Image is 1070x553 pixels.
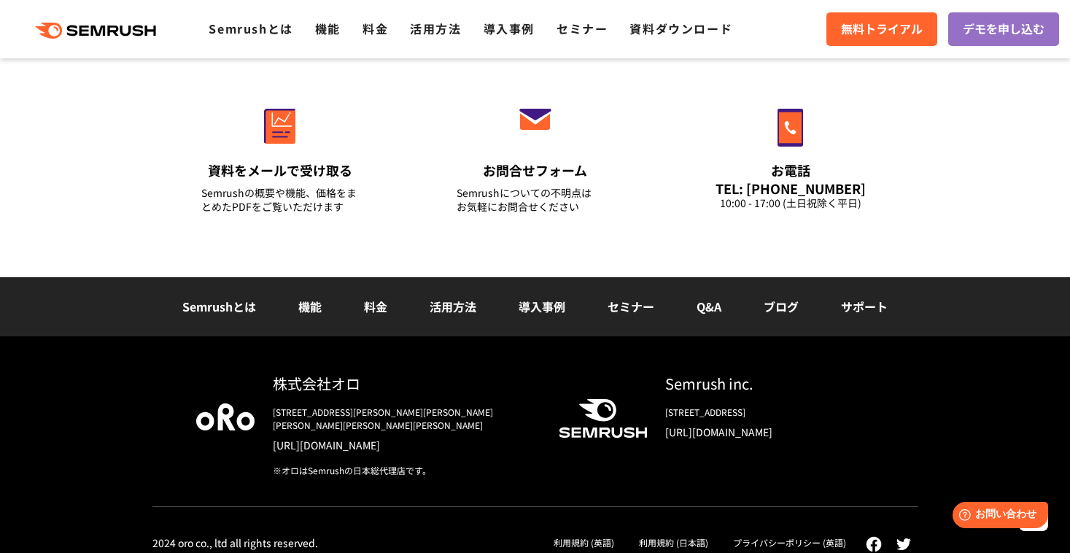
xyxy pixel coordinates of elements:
[273,406,535,432] div: [STREET_ADDRESS][PERSON_NAME][PERSON_NAME][PERSON_NAME][PERSON_NAME][PERSON_NAME]
[426,77,645,232] a: お問合せフォーム Semrushについての不明点はお気軽にお問合せください
[764,298,799,315] a: ブログ
[410,20,461,37] a: 活用方法
[712,196,869,210] div: 10:00 - 17:00 (土日祝除く平日)
[826,12,937,46] a: 無料トライアル
[940,496,1054,537] iframe: Help widget launcher
[733,536,846,549] a: プライバシーポリシー (英語)
[712,180,869,196] div: TEL: [PHONE_NUMBER]
[364,298,387,315] a: 料金
[457,186,614,214] div: Semrushについての不明点は お気軽にお問合せください
[712,161,869,179] div: お電話
[273,438,535,452] a: [URL][DOMAIN_NAME]
[519,298,565,315] a: 導入事例
[896,538,911,550] img: twitter
[201,186,359,214] div: Semrushの概要や機能、価格をまとめたPDFをご覧いただけます
[363,20,388,37] a: 料金
[665,406,875,419] div: [STREET_ADDRESS]
[182,298,256,315] a: Semrushとは
[665,373,875,394] div: Semrush inc.
[298,298,322,315] a: 機能
[171,77,389,232] a: 資料をメールで受け取る Semrushの概要や機能、価格をまとめたPDFをご覧いただけます
[315,20,341,37] a: 機能
[273,373,535,394] div: 株式会社オロ
[866,536,882,552] img: facebook
[629,20,732,37] a: 資料ダウンロード
[639,536,708,549] a: 利用規約 (日本語)
[841,298,888,315] a: サポート
[665,425,875,439] a: [URL][DOMAIN_NAME]
[963,20,1044,39] span: デモを申し込む
[201,161,359,179] div: 資料をメールで受け取る
[697,298,721,315] a: Q&A
[209,20,292,37] a: Semrushとは
[557,20,608,37] a: セミナー
[554,536,614,549] a: 利用規約 (英語)
[841,20,923,39] span: 無料トライアル
[196,403,255,430] img: oro company
[948,12,1059,46] a: デモを申し込む
[608,298,654,315] a: セミナー
[152,536,318,549] div: 2024 oro co., ltd all rights reserved.
[273,464,535,477] div: ※オロはSemrushの日本総代理店です。
[457,161,614,179] div: お問合せフォーム
[484,20,535,37] a: 導入事例
[430,298,476,315] a: 活用方法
